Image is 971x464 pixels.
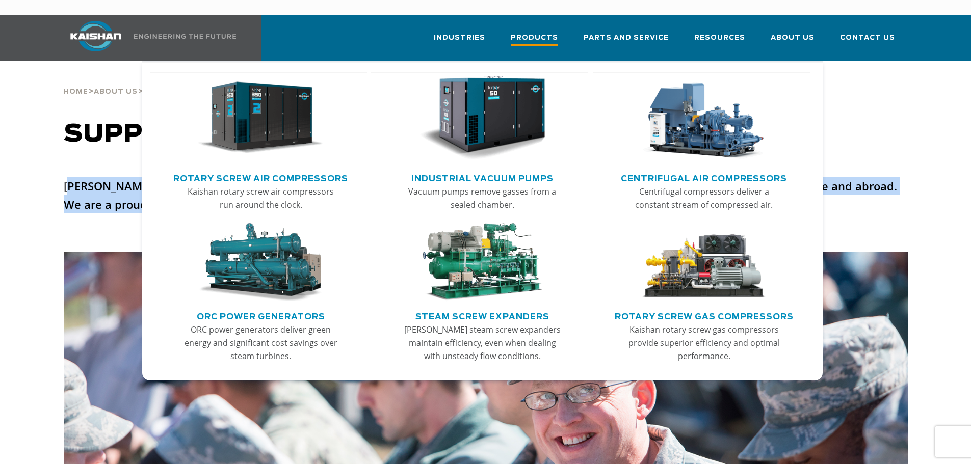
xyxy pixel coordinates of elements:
a: Industries [434,24,485,59]
a: About Us [94,87,138,96]
span: SUPPORTING [64,122,408,147]
img: thumb-Rotary-Screw-Gas-Compressors [641,223,767,302]
span: About Us [94,89,138,95]
span: Resources [694,32,745,44]
p: [PERSON_NAME] steam screw expanders maintain efficiency, even when dealing with unsteady flow con... [403,323,562,363]
a: About Us [771,24,815,59]
a: Resources [694,24,745,59]
img: thumb-Rotary-Screw-Air-Compressors [198,76,323,160]
span: About Us [771,32,815,44]
a: Parts and Service [584,24,669,59]
div: > > [63,61,247,100]
a: Rotary Screw Gas Compressors [615,308,794,323]
a: Steam Screw Expanders [415,308,549,323]
p: Centrifugal compressors deliver a constant stream of compressed air. [624,185,783,211]
span: Industries [434,32,485,44]
p: Kaishan rotary screw air compressors run around the clock. [181,185,340,211]
span: Home [63,89,88,95]
a: Home [63,87,88,96]
img: thumb-Steam-Screw-Expanders [419,223,545,302]
span: Contact Us [840,32,895,44]
a: Kaishan USA [58,15,238,61]
img: thumb-ORC-Power-Generators [198,223,323,302]
p: ORC power generators deliver green energy and significant cost savings over steam turbines. [181,323,340,363]
p: [PERSON_NAME] USA is a proud supporter of America’s heroes, and our team is dedicated to supporti... [64,177,908,213]
p: Vacuum pumps remove gasses from a sealed chamber. [403,185,562,211]
a: Industrial Vacuum Pumps [411,170,554,185]
img: thumb-Centrifugal-Air-Compressors [641,76,767,160]
img: thumb-Industrial-Vacuum-Pumps [419,76,545,160]
a: Rotary Screw Air Compressors [173,170,348,185]
p: Kaishan rotary screw gas compressors provide superior efficiency and optimal performance. [624,323,783,363]
a: Centrifugal Air Compressors [621,170,787,185]
span: Products [511,32,558,46]
img: kaishan logo [58,21,134,51]
a: Contact Us [840,24,895,59]
img: Engineering the future [134,34,236,39]
a: ORC Power Generators [197,308,325,323]
span: Parts and Service [584,32,669,44]
a: Products [511,24,558,61]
